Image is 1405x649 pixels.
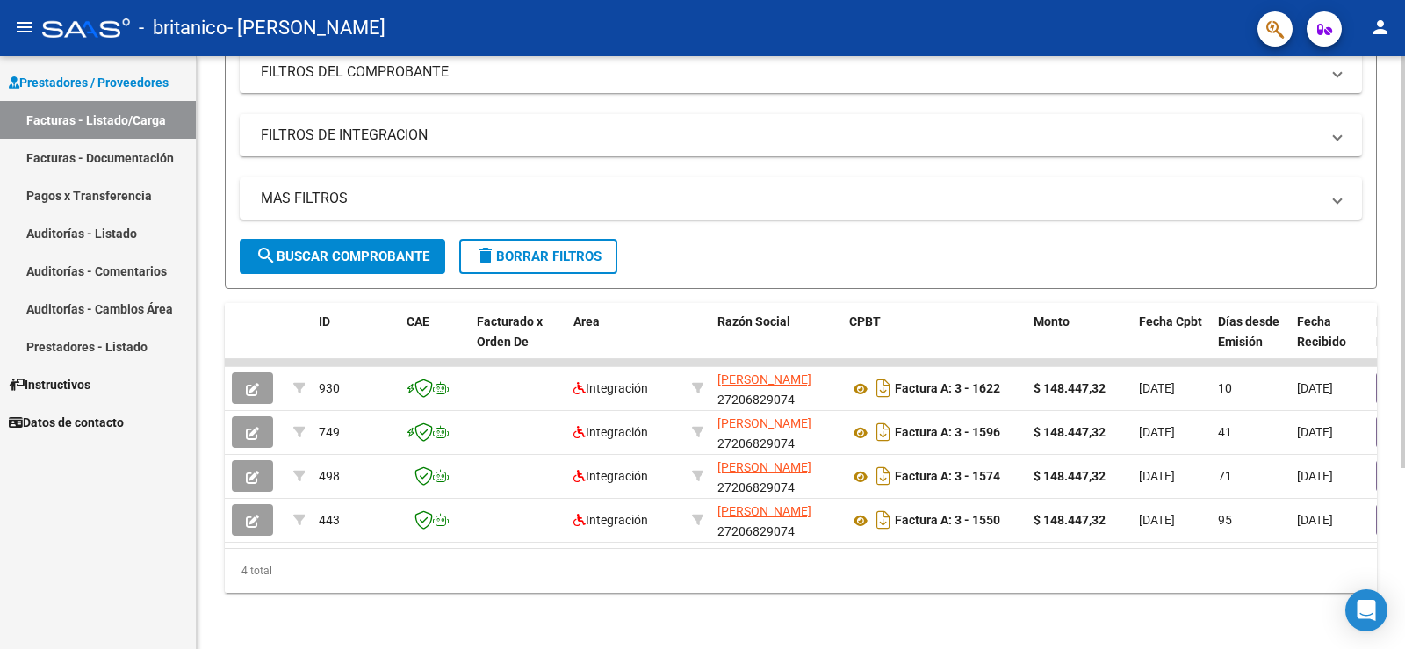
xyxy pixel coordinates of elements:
i: Descargar documento [872,374,895,402]
span: ID [319,314,330,328]
i: Descargar documento [872,462,895,490]
strong: Factura A: 3 - 1622 [895,382,1000,396]
span: Integración [573,469,648,483]
span: [DATE] [1297,513,1333,527]
span: Buscar Comprobante [256,249,429,264]
strong: Factura A: 3 - 1574 [895,470,1000,484]
span: 443 [319,513,340,527]
i: Descargar documento [872,418,895,446]
strong: Factura A: 3 - 1550 [895,514,1000,528]
span: [DATE] [1139,381,1175,395]
span: Días desde Emisión [1218,314,1279,349]
span: Fecha Cpbt [1139,314,1202,328]
strong: $ 148.447,32 [1034,381,1106,395]
span: [PERSON_NAME] [717,460,811,474]
span: Fecha Recibido [1297,314,1346,349]
span: Integración [573,381,648,395]
datatable-header-cell: CPBT [842,303,1027,380]
span: Facturado x Orden De [477,314,543,349]
datatable-header-cell: Facturado x Orden De [470,303,566,380]
div: 27206829074 [717,501,835,538]
mat-icon: menu [14,17,35,38]
span: Prestadores / Proveedores [9,73,169,92]
span: 95 [1218,513,1232,527]
span: 10 [1218,381,1232,395]
span: Monto [1034,314,1070,328]
mat-panel-title: FILTROS DE INTEGRACION [261,126,1320,145]
span: - [PERSON_NAME] [227,9,385,47]
span: CPBT [849,314,881,328]
datatable-header-cell: Area [566,303,685,380]
span: Datos de contacto [9,413,124,432]
datatable-header-cell: CAE [400,303,470,380]
button: Borrar Filtros [459,239,617,274]
span: 930 [319,381,340,395]
mat-icon: delete [475,245,496,266]
span: [PERSON_NAME] [717,504,811,518]
span: 71 [1218,469,1232,483]
span: [DATE] [1297,425,1333,439]
strong: $ 148.447,32 [1034,469,1106,483]
span: Razón Social [717,314,790,328]
span: [DATE] [1139,513,1175,527]
strong: $ 148.447,32 [1034,513,1106,527]
span: [DATE] [1297,469,1333,483]
datatable-header-cell: Razón Social [710,303,842,380]
datatable-header-cell: Fecha Recibido [1290,303,1369,380]
strong: $ 148.447,32 [1034,425,1106,439]
span: 498 [319,469,340,483]
strong: Factura A: 3 - 1596 [895,426,1000,440]
datatable-header-cell: Días desde Emisión [1211,303,1290,380]
span: Integración [573,513,648,527]
span: CAE [407,314,429,328]
mat-panel-title: FILTROS DEL COMPROBANTE [261,62,1320,82]
datatable-header-cell: Monto [1027,303,1132,380]
span: [DATE] [1297,381,1333,395]
div: 27206829074 [717,370,835,407]
mat-icon: search [256,245,277,266]
span: Area [573,314,600,328]
button: Buscar Comprobante [240,239,445,274]
span: 41 [1218,425,1232,439]
span: [DATE] [1139,469,1175,483]
div: 4 total [225,549,1377,593]
span: 749 [319,425,340,439]
div: 27206829074 [717,458,835,494]
mat-expansion-panel-header: MAS FILTROS [240,177,1362,220]
datatable-header-cell: ID [312,303,400,380]
mat-panel-title: MAS FILTROS [261,189,1320,208]
div: 27206829074 [717,414,835,451]
span: Instructivos [9,375,90,394]
span: [DATE] [1139,425,1175,439]
span: [PERSON_NAME] [717,416,811,430]
div: Open Intercom Messenger [1345,589,1387,631]
i: Descargar documento [872,506,895,534]
datatable-header-cell: Fecha Cpbt [1132,303,1211,380]
mat-icon: person [1370,17,1391,38]
span: Integración [573,425,648,439]
mat-expansion-panel-header: FILTROS DEL COMPROBANTE [240,51,1362,93]
span: - britanico [139,9,227,47]
span: [PERSON_NAME] [717,372,811,386]
span: Borrar Filtros [475,249,602,264]
mat-expansion-panel-header: FILTROS DE INTEGRACION [240,114,1362,156]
